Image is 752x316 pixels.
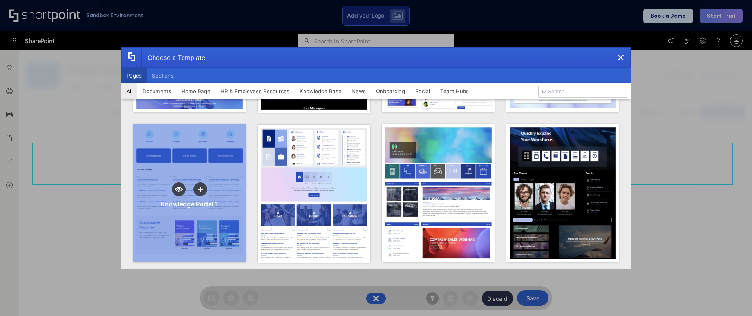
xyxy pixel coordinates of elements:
[141,48,205,67] div: Choose a Template
[147,68,179,83] button: Sections
[176,83,215,99] button: Home Page
[121,47,631,269] div: template selector
[435,83,474,99] button: Team Hubs
[215,83,295,99] button: HR & Employees Resources
[161,200,218,208] div: Knowledge Portal 1
[137,83,176,99] button: Documents
[347,83,371,99] button: News
[295,83,347,99] button: Knowledge Base
[121,68,147,83] button: Pages
[410,83,435,99] button: Social
[121,83,137,99] button: All
[538,86,627,98] input: Search
[713,278,752,316] iframe: Chat Widget
[371,83,410,99] button: Onboarding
